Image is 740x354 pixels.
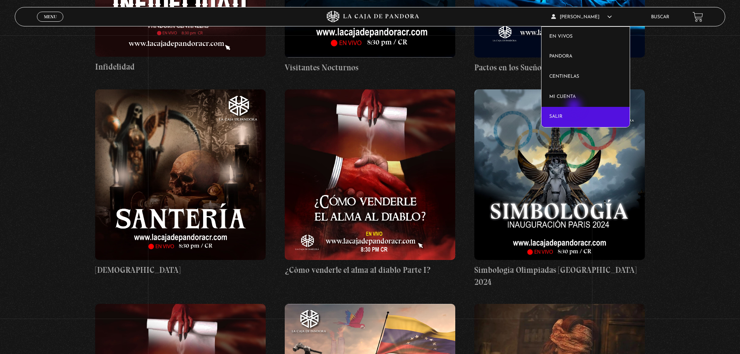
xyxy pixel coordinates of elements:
a: Salir [542,107,630,127]
a: Centinelas [542,67,630,87]
a: View your shopping cart [693,12,703,22]
a: [DEMOGRAPHIC_DATA] [95,89,266,276]
h4: [DEMOGRAPHIC_DATA] [95,264,266,276]
h4: Visitantes Nocturnos [285,61,455,74]
a: Buscar [651,15,669,19]
a: En vivos [542,27,630,47]
span: Cerrar [41,21,59,26]
a: Mi cuenta [542,87,630,107]
h4: ¿Cómo venderle el alma al diablo Parte I? [285,264,455,276]
h4: Pactos en los Sueños [474,61,645,74]
h4: Infidelidad [95,61,266,73]
a: Pandora [542,47,630,67]
span: [PERSON_NAME] [551,15,612,19]
a: Simbología Olimpiadas [GEOGRAPHIC_DATA] 2024 [474,89,645,288]
a: ¿Cómo venderle el alma al diablo Parte I? [285,89,455,276]
span: Menu [44,14,57,19]
h4: Simbología Olimpiadas [GEOGRAPHIC_DATA] 2024 [474,264,645,288]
